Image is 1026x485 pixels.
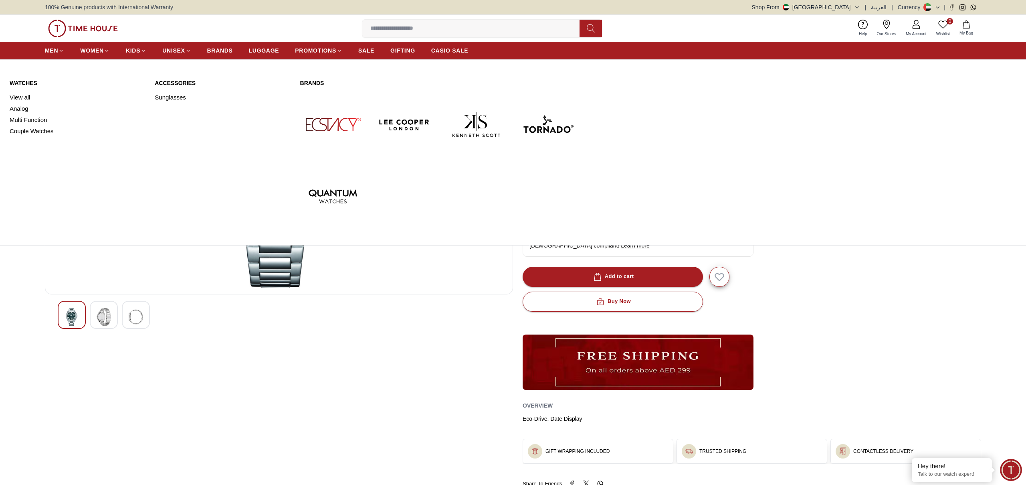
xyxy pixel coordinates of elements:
span: SALE [358,47,374,55]
div: Eco-Drive, Date Display [523,415,981,423]
span: GIFTING [390,47,415,55]
a: Accessories [155,79,290,87]
a: UNISEX [162,43,191,58]
button: Shop From[GEOGRAPHIC_DATA] [752,3,860,11]
img: ... [685,447,693,455]
a: PROMOTIONS [295,43,342,58]
span: UNISEX [162,47,185,55]
button: Add to cart [523,267,703,287]
a: SALE [358,43,374,58]
img: Ecstacy [300,92,366,157]
a: Our Stores [872,18,901,39]
h2: Overview [523,400,553,412]
span: 0 [947,18,953,24]
span: BRANDS [207,47,233,55]
a: Multi Function [10,114,145,126]
img: CITIZEN - Eco-Drive - BM7630-80X [65,308,79,326]
span: MEN [45,47,58,55]
h3: GIFT WRAPPING INCLUDED [545,448,610,455]
img: ... [523,335,753,390]
span: | [944,3,945,11]
a: Whatsapp [970,4,976,10]
a: Facebook [949,4,955,10]
p: Talk to our watch expert! [918,471,986,478]
a: View all [10,92,145,103]
img: CITIZEN - Eco-Drive - BM7630-80X [129,308,143,326]
img: Lee Cooper [372,92,437,157]
img: ... [531,447,539,455]
a: Instagram [959,4,965,10]
img: United Arab Emirates [783,4,789,10]
a: Analog [10,103,145,114]
span: Learn more [621,242,650,249]
span: WOMEN [80,47,104,55]
a: Brands [300,79,581,87]
a: KIDS [126,43,146,58]
a: Help [854,18,872,39]
div: Hey there! [918,462,986,470]
div: Buy Now [595,297,631,306]
button: Buy Now [523,292,703,312]
span: LUGGAGE [249,47,279,55]
div: Currency [898,3,924,11]
img: Kenneth Scott [444,92,509,157]
img: Tornado [515,92,581,157]
a: Watches [10,79,145,87]
span: Our Stores [874,31,899,37]
img: Quantum [300,164,366,229]
span: KIDS [126,47,140,55]
span: CASIO SALE [431,47,469,55]
a: BRANDS [207,43,233,58]
h3: TRUSTED SHIPPING [699,448,746,455]
img: ... [48,20,118,37]
a: 0Wishlist [931,18,955,39]
a: Sunglasses [155,92,290,103]
div: Add to cart [592,272,634,281]
button: My Bag [955,19,978,38]
span: | [891,3,893,11]
button: العربية [871,3,887,11]
span: | [865,3,866,11]
img: CITIZEN - Eco-Drive - BM7630-80X [97,308,111,326]
a: LUGGAGE [249,43,279,58]
a: WOMEN [80,43,110,58]
a: MEN [45,43,64,58]
span: Help [856,31,870,37]
a: CASIO SALE [431,43,469,58]
span: Wishlist [933,31,953,37]
a: Couple Watches [10,126,145,137]
span: My Account [903,31,930,37]
img: ... [839,447,847,455]
span: 100% Genuine products with International Warranty [45,3,173,11]
span: My Bag [956,30,976,36]
div: Chat Widget [1000,459,1022,481]
h3: CONTACTLESS DELIVERY [853,448,913,455]
a: GIFTING [390,43,415,58]
span: PROMOTIONS [295,47,336,55]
